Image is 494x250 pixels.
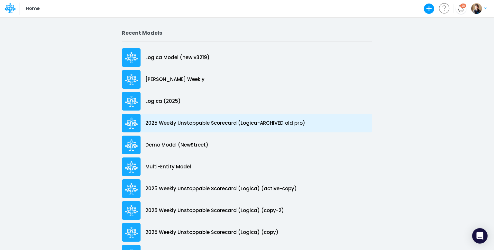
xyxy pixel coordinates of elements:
[472,228,488,244] div: Open Intercom Messenger
[122,134,372,156] a: Demo Model (NewStreet)
[145,207,284,214] p: 2025 Weekly Unstoppable Scorecard (Logica) (copy-2)
[145,229,279,236] p: 2025 Weekly Unstoppable Scorecard (Logica) (copy)
[122,156,372,178] a: Multi-Entity Model
[145,98,181,105] p: Logica (2025)
[122,112,372,134] a: 2025 Weekly Unstoppable Scorecard (Logica-ARCHIVED old pro)
[122,47,372,68] a: Logica Model (new v3219)
[122,221,372,243] a: 2025 Weekly Unstoppable Scorecard (Logica) (copy)
[145,163,191,171] p: Multi-Entity Model
[145,120,305,127] p: 2025 Weekly Unstoppable Scorecard (Logica-ARCHIVED old pro)
[122,30,372,36] h2: Recent Models
[122,90,372,112] a: Logica (2025)
[457,5,464,12] a: Notifications
[145,141,208,149] p: Demo Model (NewStreet)
[26,5,40,12] p: Home
[122,200,372,221] a: 2025 Weekly Unstoppable Scorecard (Logica) (copy-2)
[462,4,465,7] div: 28 unread items
[145,185,297,192] p: 2025 Weekly Unstoppable Scorecard (Logica) (active-copy)
[145,76,205,83] p: [PERSON_NAME] Weekly
[122,68,372,90] a: [PERSON_NAME] Weekly
[145,54,210,61] p: Logica Model (new v3219)
[122,178,372,200] a: 2025 Weekly Unstoppable Scorecard (Logica) (active-copy)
